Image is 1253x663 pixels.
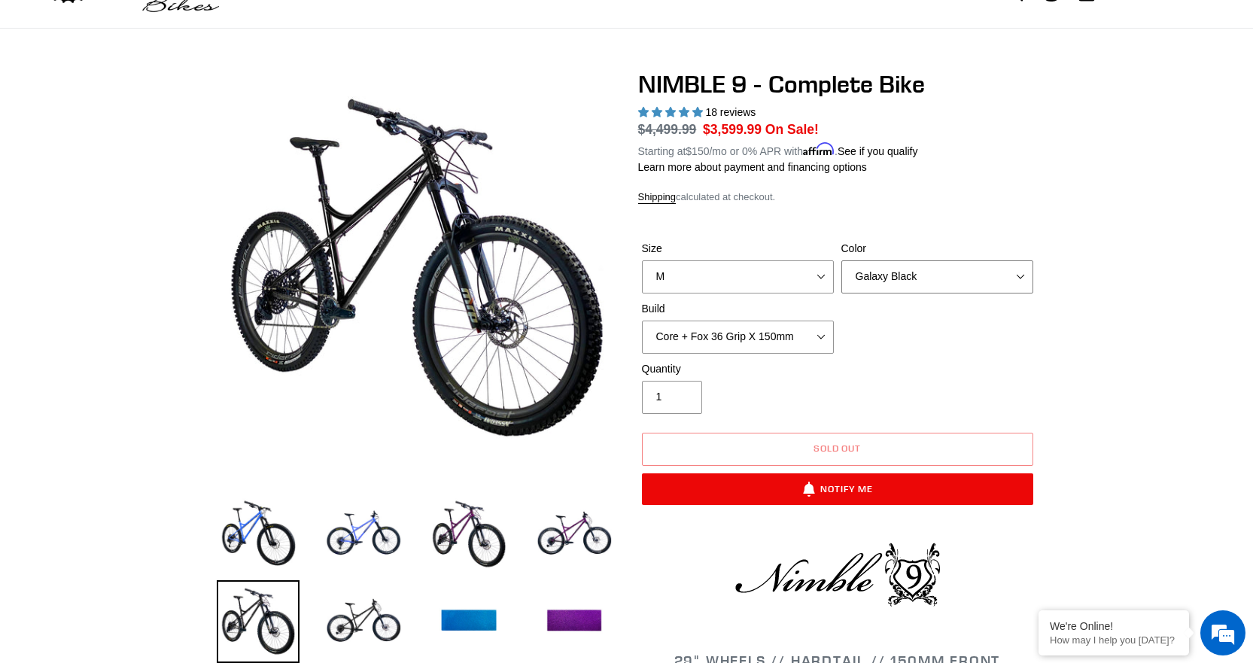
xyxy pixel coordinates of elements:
img: Load image into Gallery viewer, NIMBLE 9 - Complete Bike [322,493,405,576]
span: Sold out [814,443,862,454]
div: We're Online! [1050,620,1178,632]
s: $4,499.99 [638,122,697,137]
img: Load image into Gallery viewer, NIMBLE 9 - Complete Bike [533,493,616,576]
p: Starting at /mo or 0% APR with . [638,140,918,160]
img: Load image into Gallery viewer, NIMBLE 9 - Complete Bike [322,580,405,663]
img: Load image into Gallery viewer, NIMBLE 9 - Complete Bike [217,580,300,663]
img: Load image into Gallery viewer, NIMBLE 9 - Complete Bike [427,493,510,576]
a: Learn more about payment and financing options [638,161,867,173]
span: 18 reviews [705,106,756,118]
span: Affirm [803,143,835,156]
label: Color [841,241,1033,257]
span: $3,599.99 [703,122,762,137]
img: Load image into Gallery viewer, NIMBLE 9 - Complete Bike [427,580,510,663]
span: $150 [686,145,709,157]
button: Sold out [642,433,1033,466]
label: Size [642,241,834,257]
div: calculated at checkout. [638,190,1037,205]
img: Load image into Gallery viewer, NIMBLE 9 - Complete Bike [533,580,616,663]
span: 4.89 stars [638,106,706,118]
label: Quantity [642,361,834,377]
span: On Sale! [765,120,819,139]
button: Notify Me [642,473,1033,505]
label: Build [642,301,834,317]
a: Shipping [638,191,677,204]
h1: NIMBLE 9 - Complete Bike [638,70,1037,99]
img: Load image into Gallery viewer, NIMBLE 9 - Complete Bike [217,493,300,576]
p: How may I help you today? [1050,634,1178,646]
a: See if you qualify - Learn more about Affirm Financing (opens in modal) [838,145,918,157]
